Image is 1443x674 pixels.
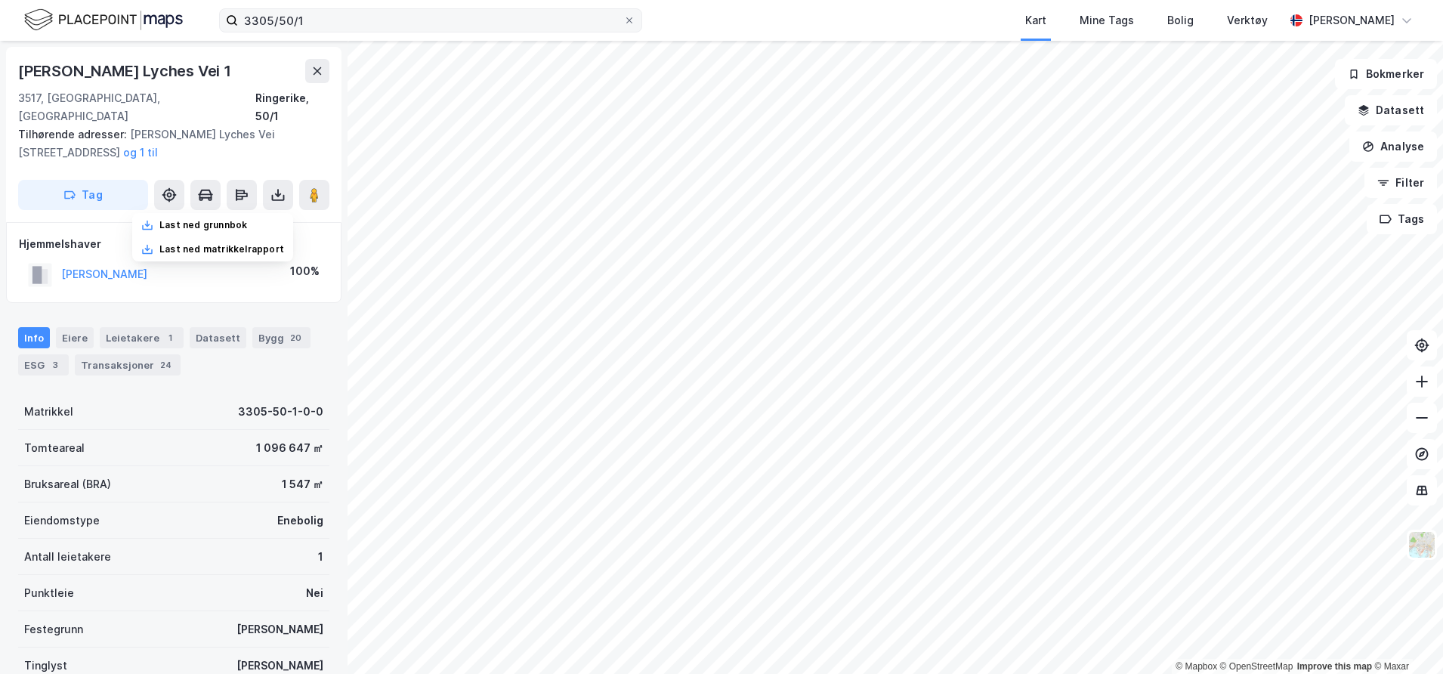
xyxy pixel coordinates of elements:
div: 20 [287,330,304,345]
div: 1 [318,548,323,566]
div: [PERSON_NAME] [1309,11,1395,29]
div: 100% [290,262,320,280]
a: Improve this map [1297,661,1372,672]
div: ESG [18,354,69,376]
div: Last ned grunnbok [159,219,247,231]
div: Verktøy [1227,11,1268,29]
div: Tomteareal [24,439,85,457]
div: Kontrollprogram for chat [1367,601,1443,674]
div: 1 096 647 ㎡ [256,439,323,457]
img: logo.f888ab2527a4732fd821a326f86c7f29.svg [24,7,183,33]
div: Bruksareal (BRA) [24,475,111,493]
div: Eiendomstype [24,512,100,530]
div: Eiere [56,327,94,348]
div: Kart [1025,11,1046,29]
div: Hjemmelshaver [19,235,329,253]
div: Transaksjoner [75,354,181,376]
div: 3305-50-1-0-0 [238,403,323,421]
div: Matrikkel [24,403,73,421]
span: Tilhørende adresser: [18,128,130,141]
div: Info [18,327,50,348]
input: Søk på adresse, matrikkel, gårdeiere, leietakere eller personer [238,9,623,32]
div: 24 [157,357,175,373]
a: OpenStreetMap [1220,661,1293,672]
div: Punktleie [24,584,74,602]
div: Mine Tags [1080,11,1134,29]
div: Enebolig [277,512,323,530]
button: Filter [1364,168,1437,198]
div: Festegrunn [24,620,83,638]
div: [PERSON_NAME] [236,620,323,638]
div: Last ned matrikkelrapport [159,243,284,255]
button: Analyse [1349,131,1437,162]
button: Tag [18,180,148,210]
div: 3 [48,357,63,373]
div: Bolig [1167,11,1194,29]
div: Antall leietakere [24,548,111,566]
div: 3517, [GEOGRAPHIC_DATA], [GEOGRAPHIC_DATA] [18,89,255,125]
div: 1 547 ㎡ [282,475,323,493]
button: Bokmerker [1335,59,1437,89]
div: Bygg [252,327,311,348]
div: Leietakere [100,327,184,348]
div: Datasett [190,327,246,348]
div: Nei [306,584,323,602]
div: Ringerike, 50/1 [255,89,329,125]
button: Datasett [1345,95,1437,125]
div: [PERSON_NAME] Lyches Vei 1 [18,59,234,83]
button: Tags [1367,204,1437,234]
img: Z [1407,530,1436,559]
div: [PERSON_NAME] Lyches Vei [STREET_ADDRESS] [18,125,317,162]
a: Mapbox [1176,661,1217,672]
iframe: Chat Widget [1367,601,1443,674]
div: 1 [162,330,178,345]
